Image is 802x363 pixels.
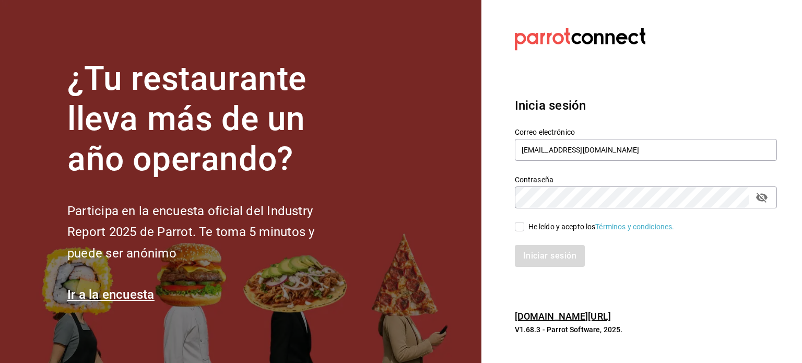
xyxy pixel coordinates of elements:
[515,311,611,322] a: [DOMAIN_NAME][URL]
[67,201,349,264] h2: Participa en la encuesta oficial del Industry Report 2025 de Parrot. Te toma 5 minutos y puede se...
[67,59,349,179] h1: ¿Tu restaurante lleva más de un año operando?
[753,189,771,206] button: passwordField
[515,128,777,136] label: Correo electrónico
[528,221,675,232] div: He leído y acepto los
[515,139,777,161] input: Ingresa tu correo electrónico
[595,223,674,231] a: Términos y condiciones.
[515,96,777,115] h3: Inicia sesión
[515,324,777,335] p: V1.68.3 - Parrot Software, 2025.
[515,176,777,183] label: Contraseña
[67,287,155,302] a: Ir a la encuesta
